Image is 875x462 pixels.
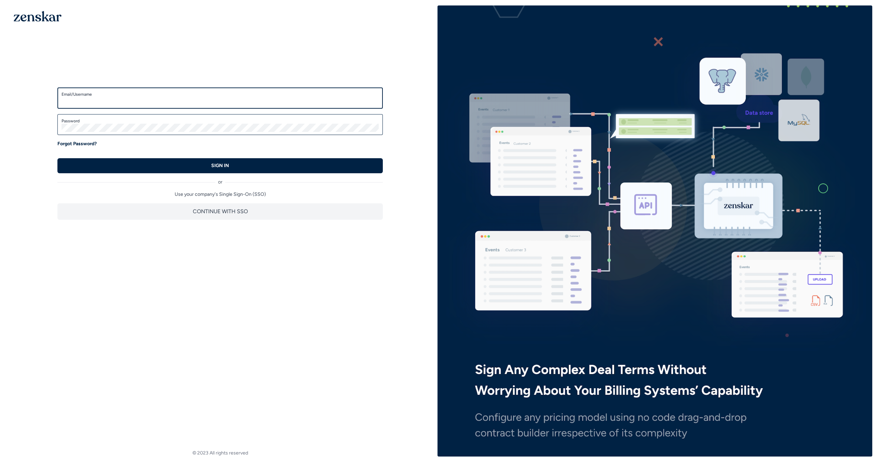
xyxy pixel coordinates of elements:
[57,140,97,147] a: Forgot Password?
[211,162,229,169] p: SIGN IN
[57,191,383,198] p: Use your company's Single Sign-On (SSO)
[57,203,383,220] button: CONTINUE WITH SSO
[57,173,383,186] div: or
[14,11,62,22] img: 1OGAJ2xQqyY4LXKgY66KYq0eOWRCkrZdAb3gUhuVAqdWPZE9SRJmCz+oDMSn4zDLXe31Ii730ItAGKgCKgCCgCikA4Av8PJUP...
[62,92,379,97] label: Email/Username
[3,450,437,457] footer: © 2023 All rights reserved
[62,118,379,124] label: Password
[57,158,383,173] button: SIGN IN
